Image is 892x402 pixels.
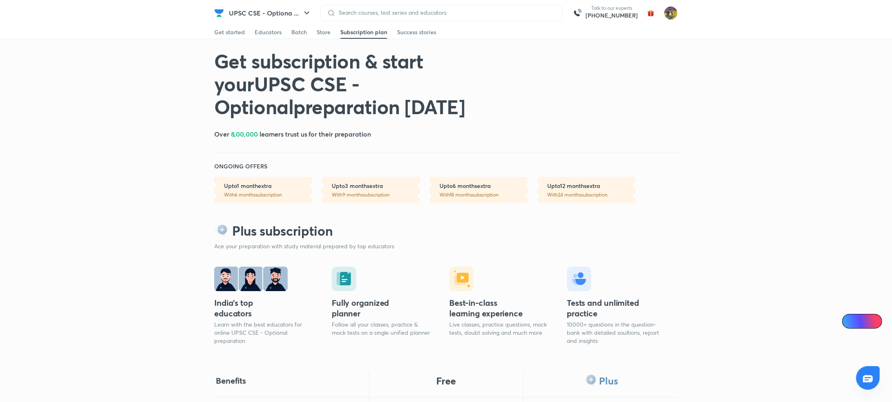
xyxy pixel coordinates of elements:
a: Success stories [397,26,436,39]
span: 8,00,000 [231,130,258,138]
a: Store [317,26,331,39]
input: Search courses, test series and educators [335,9,556,16]
h6: Upto 3 months extra [332,182,420,190]
p: With 18 months subscription [439,192,528,198]
a: Upto1 monthextraWith6 monthssubscription [214,177,312,203]
h5: Over learners trust us for their preparation [214,129,371,139]
h6: ONGOING OFFERS [214,162,267,170]
div: Batch [291,28,307,36]
img: sajan k [664,6,678,20]
span: Learn with the best educators for online UPSC CSE - Optional preparation [214,320,302,345]
div: Store [317,28,331,36]
p: With 24 months subscription [547,192,635,198]
a: Ai Doubts [842,314,882,329]
span: 10000+ questions in the question-bank with detailed soultions, report and insights [567,320,659,345]
a: Upto3 monthsextraWith9 monthssubscription [322,177,420,203]
p: Talk to our experts [586,5,638,11]
h4: Best-in-class learning experience [449,298,527,319]
p: With 6 months subscription [224,192,312,198]
a: Get started [214,26,245,39]
h1: Get subscription & start your UPSC CSE - Optional preparation [DATE] [214,49,493,118]
h4: Benefits [216,375,246,386]
h6: Upto 6 months extra [439,182,528,190]
div: Educators [255,28,282,36]
a: Educators [255,26,282,39]
img: Company Logo [214,8,224,18]
h4: Fully organized planner [332,298,409,319]
h2: Plus subscription [232,223,333,239]
a: Upto6 monthsextraWith18 monthssubscription [430,177,528,203]
h6: Upto 1 month extra [224,182,312,190]
p: Ace your preparation with study material prepared by top educators [214,242,678,250]
a: [PHONE_NUMBER] [586,11,638,20]
span: Follow all your classes, practice & mock tests on a single unified planner [332,320,430,336]
p: With 9 months subscription [332,192,420,198]
a: Upto12 monthsextraWith24 monthssubscription [537,177,635,203]
div: Success stories [397,28,436,36]
img: Icon [847,318,854,325]
div: Get started [214,28,245,36]
a: Batch [291,26,307,39]
span: Ai Doubts [856,318,877,325]
h6: Upto 12 months extra [547,182,635,190]
span: Live classes, practice questions, mock tests, doubt solving and much more [449,320,547,336]
div: Subscription plan [340,28,387,36]
h4: Tests and unlimited practice [567,298,644,319]
h4: India's top educators [214,298,292,319]
a: Subscription plan [340,26,387,39]
img: avatar [644,7,657,20]
button: UPSC CSE - Optiona ... [224,5,317,21]
img: call-us [569,5,586,21]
